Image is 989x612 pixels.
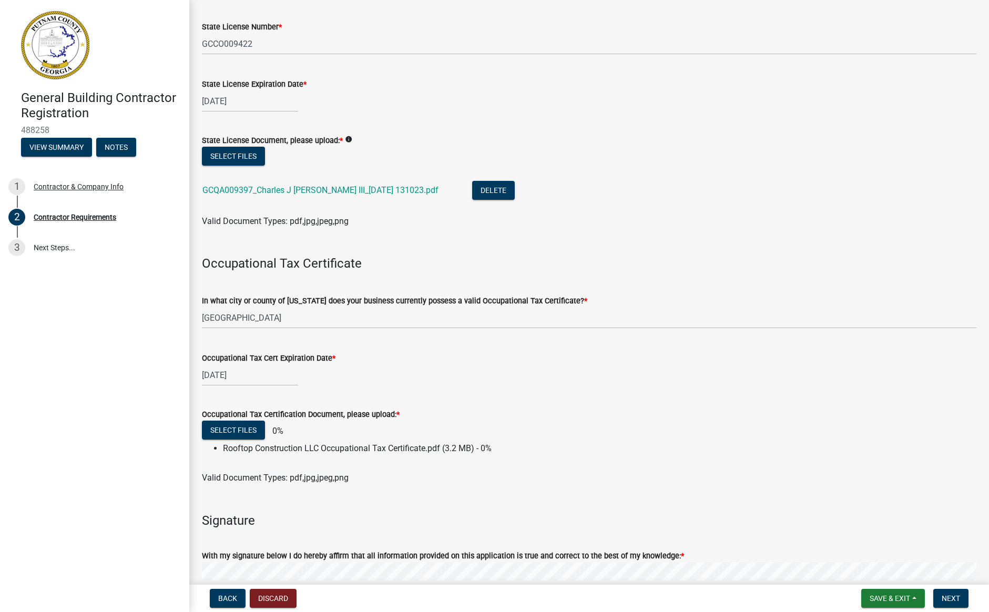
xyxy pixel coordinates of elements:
[218,594,237,603] span: Back
[21,138,92,157] button: View Summary
[267,426,283,436] span: 0%
[8,239,25,256] div: 3
[96,144,136,152] wm-modal-confirm: Notes
[202,216,349,226] span: Valid Document Types: pdf,jpg,jpeg,png
[202,553,684,560] label: With my signature below I do hereby affirm that all information provided on this application is t...
[933,589,968,608] button: Next
[202,147,265,166] button: Select files
[250,589,297,608] button: Discard
[202,355,335,362] label: Occupational Tax Cert Expiration Date
[942,594,960,603] span: Next
[472,186,515,196] wm-modal-confirm: Delete Document
[202,421,265,440] button: Select files
[202,513,976,528] h4: Signature
[96,138,136,157] button: Notes
[202,256,976,271] h4: Occupational Tax Certificate
[21,11,89,79] img: Putnam County, Georgia
[210,589,246,608] button: Back
[345,136,352,143] i: info
[21,90,181,121] h4: General Building Contractor Registration
[472,181,515,200] button: Delete
[870,594,910,603] span: Save & Exit
[21,125,168,135] span: 488258
[34,213,116,221] div: Contractor Requirements
[34,183,124,190] div: Contractor & Company Info
[202,81,307,88] label: State License Expiration Date
[8,209,25,226] div: 2
[202,24,282,31] label: State License Number
[223,442,976,455] li: Rooftop Construction LLC Occupational Tax Certificate.pdf (3.2 MB) - 0%
[202,185,439,195] a: GCQA009397_Charles J [PERSON_NAME] III_[DATE] 131023.pdf
[8,178,25,195] div: 1
[202,364,298,386] input: mm/dd/yyyy
[861,589,925,608] button: Save & Exit
[21,144,92,152] wm-modal-confirm: Summary
[202,298,587,305] label: In what city or county of [US_STATE] does your business currently possess a valid Occupational Ta...
[202,411,400,419] label: Occupational Tax Certification Document, please upload:
[202,137,343,145] label: State License Document, please upload:
[202,473,349,483] span: Valid Document Types: pdf,jpg,jpeg,png
[202,90,298,112] input: mm/dd/yyyy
